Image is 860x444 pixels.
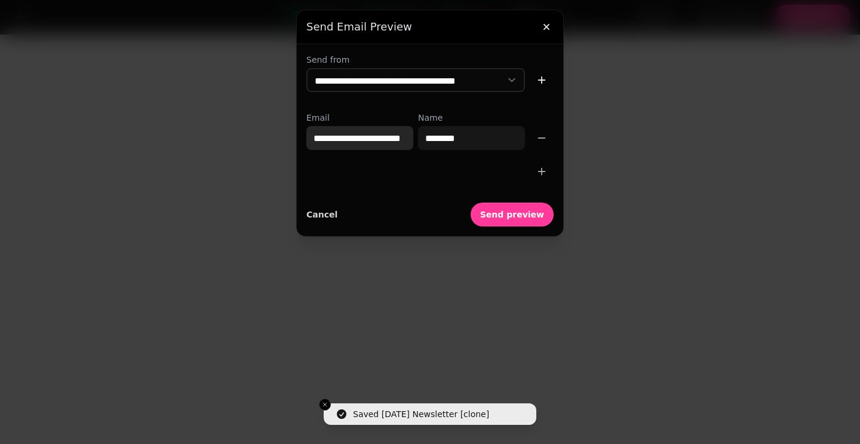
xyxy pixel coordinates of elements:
[306,210,337,219] span: Cancel
[306,20,554,34] h3: Send email preview
[418,112,525,124] label: Name
[306,203,337,226] button: Cancel
[306,112,413,124] label: Email
[480,210,544,219] span: Send preview
[306,54,554,66] label: Send from
[471,203,554,226] button: Send preview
